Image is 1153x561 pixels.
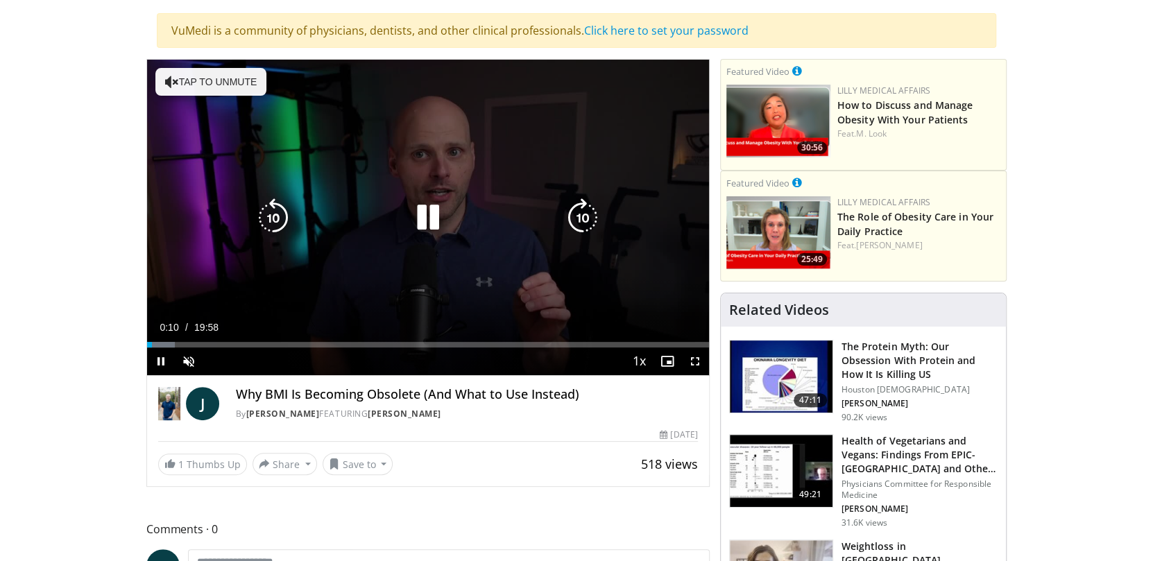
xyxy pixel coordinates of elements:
[155,68,266,96] button: Tap to unmute
[837,98,973,126] a: How to Discuss and Manage Obesity With Your Patients
[186,387,219,420] a: J
[837,196,931,208] a: Lilly Medical Affairs
[253,453,317,475] button: Share
[246,408,320,420] a: [PERSON_NAME]
[842,398,998,409] p: [PERSON_NAME]
[842,340,998,381] h3: The Protein Myth: Our Obsession With Protein and How It Is Killing US
[147,347,175,375] button: Pause
[837,239,1000,252] div: Feat.
[158,454,247,475] a: 1 Thumbs Up
[654,347,681,375] button: Enable picture-in-picture mode
[157,13,996,48] div: VuMedi is a community of physicians, dentists, and other clinical professionals.
[856,128,887,139] a: M. Look
[729,340,998,423] a: 47:11 The Protein Myth: Our Obsession With Protein and How It Is Killing US Houston [DEMOGRAPHIC_...
[726,196,830,269] img: e1208b6b-349f-4914-9dd7-f97803bdbf1d.png.150x105_q85_crop-smart_upscale.png
[842,412,887,423] p: 90.2K views
[726,177,789,189] small: Featured Video
[837,85,931,96] a: Lilly Medical Affairs
[323,453,393,475] button: Save to
[837,128,1000,140] div: Feat.
[842,503,998,515] p: [PERSON_NAME]
[856,239,922,251] a: [PERSON_NAME]
[797,253,827,266] span: 25:49
[368,408,441,420] a: [PERSON_NAME]
[842,434,998,476] h3: Health of Vegetarians and Vegans: Findings From EPIC-[GEOGRAPHIC_DATA] and Othe…
[837,210,993,238] a: The Role of Obesity Care in Your Daily Practice
[236,408,698,420] div: By FEATURING
[178,458,184,471] span: 1
[726,196,830,269] a: 25:49
[194,322,219,333] span: 19:58
[730,340,832,413] img: b7b8b05e-5021-418b-a89a-60a270e7cf82.150x105_q85_crop-smart_upscale.jpg
[158,387,180,420] img: Dr. Jordan Rennicke
[726,85,830,157] img: c98a6a29-1ea0-4bd5-8cf5-4d1e188984a7.png.150x105_q85_crop-smart_upscale.png
[147,342,709,347] div: Progress Bar
[794,393,827,407] span: 47:11
[660,429,697,441] div: [DATE]
[160,322,178,333] span: 0:10
[147,60,709,376] video-js: Video Player
[794,487,827,501] span: 49:21
[729,302,829,318] h4: Related Videos
[842,517,887,528] p: 31.6K views
[584,23,749,38] a: Click here to set your password
[842,478,998,501] p: Physicians Committee for Responsible Medicine
[175,347,203,375] button: Unmute
[626,347,654,375] button: Playback Rate
[236,387,698,402] h4: Why BMI Is Becoming Obsolete (And What to Use Instead)
[797,141,827,154] span: 30:56
[726,65,789,78] small: Featured Video
[842,384,998,395] p: Houston [DEMOGRAPHIC_DATA]
[185,322,188,333] span: /
[641,456,698,472] span: 518 views
[146,520,710,538] span: Comments 0
[730,435,832,507] img: 606f2b51-b844-428b-aa21-8c0c72d5a896.150x105_q85_crop-smart_upscale.jpg
[729,434,998,528] a: 49:21 Health of Vegetarians and Vegans: Findings From EPIC-[GEOGRAPHIC_DATA] and Othe… Physicians...
[681,347,709,375] button: Fullscreen
[726,85,830,157] a: 30:56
